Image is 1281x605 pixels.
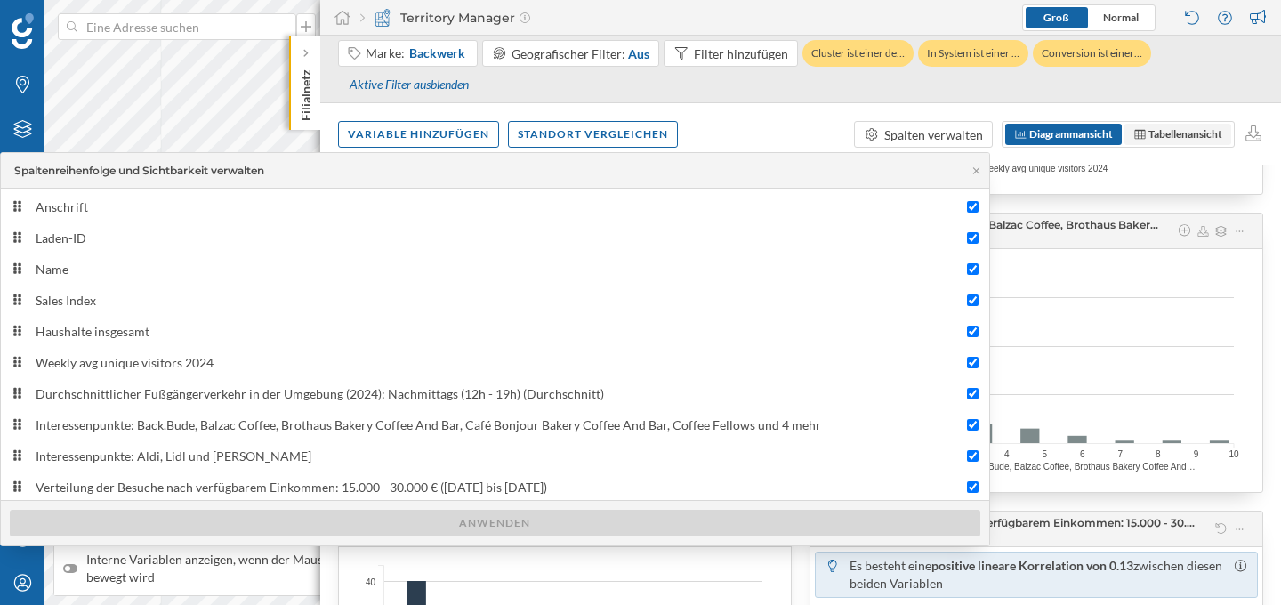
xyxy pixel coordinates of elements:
span: Geografischer Filter: [512,46,625,61]
input: Interessenpunkte: Back.Bude, Balzac Coffee, Brothaus Bakery Coffee And Bar, Café Bonjour Bakery C... [967,419,979,431]
label: Interne Variablen anzeigen, wenn der Mauszeiger über die Markierung bewegt wird [63,551,488,586]
div: Haushalte insgesamt [36,322,958,341]
span: Es besteht eine [850,558,931,573]
input: Interessenpunkte: Aldi, Lidl und [PERSON_NAME] [967,450,979,462]
div: Aus [628,44,649,63]
div: Marke: [366,44,468,62]
div: Durchschnittlicher Fußgängerverkehr in der Umgebung (2024): Nachmittags (12h - 19h) (Durchschnitt) [36,384,958,403]
span: Groß [1043,11,1069,24]
text: 8 [1156,449,1161,459]
input: Name [967,263,979,275]
span: positive lineare Korrelation von 0.13 [931,558,1133,573]
div: Sales Index [36,291,958,310]
text: 6 [1080,449,1085,459]
div: Cluster ist einer de… [802,40,914,67]
span: Normal [1103,11,1139,24]
img: Geoblink Logo [12,13,34,49]
input: Laden-ID [967,232,979,244]
div: Spaltenreihenfolge und Sichtbarkeit verwalten [14,163,264,179]
div: Territory Manager [360,9,530,27]
div: Interessenpunkte: Back.Bude, Balzac Coffee, Brothaus Bakery Coffee And Bar, Café Bonjour Bakery C... [36,415,958,434]
input: Weekly avg unique visitors 2024 [967,357,979,368]
input: Sales Index [967,294,979,306]
text: 10 [1229,449,1239,459]
span: Backwerk [409,44,465,62]
text: 9 [1194,449,1199,459]
input: Durchschnittlicher Fußgängerverkehr in der Umgebung (2024): Nachmittags (12h - 19h) (Durchschnitt) [967,388,979,399]
div: Laden-ID [36,229,958,247]
div: Weekly avg unique visitors 2024 [36,353,958,372]
text: Weekly avg unique visitors 2024 [980,164,1108,173]
span: Diagrammansicht [1029,127,1113,141]
div: Spalten verwalten [884,125,983,144]
div: In System ist einer … [918,40,1028,67]
span: 40 [366,575,375,588]
text: 5 [1042,449,1047,459]
span: Interessenpunkte: Back.Bude, Balzac Coffee, Brothaus Bakery Coffee And Bar, Café Bonjour Bakery C... [824,218,1159,231]
input: Anschrift [967,201,979,213]
div: Conversion ist einer… [1033,40,1151,67]
text: Interessenpunkte: Back.Bude, Balzac Coffee, Brothaus Bakery Coffee And… [893,462,1196,472]
span: Tabellenansicht [1148,127,1222,141]
input: Verteilung der Besuche nach verfügbarem Einkommen: 15.000 - 30.000 € ([DATE] bis [DATE]) [967,481,979,493]
div: Filter hinzufügen [694,44,788,63]
text: 7 [1118,449,1124,459]
span: Support [37,12,101,28]
text: 4 [1004,449,1010,459]
img: territory-manager.svg [374,9,391,27]
p: Filialnetz [297,62,315,121]
div: Verteilung der Besuche nach verfügbarem Einkommen: 15.000 - 30.000 € ([DATE] bis [DATE]) [36,478,958,496]
div: Anschrift [36,198,958,216]
div: Aktive Filter ausblenden [339,69,479,101]
input: Haushalte insgesamt [967,326,979,337]
div: Interessenpunkte: Aldi, Lidl und [PERSON_NAME] [36,447,958,465]
div: Name [36,260,958,278]
span: Verteilung der Besuche nach verfügbarem Einkommen: 15.000 - 30.000 € ([DATE] bis [DATE]) und Sale... [824,516,1196,529]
